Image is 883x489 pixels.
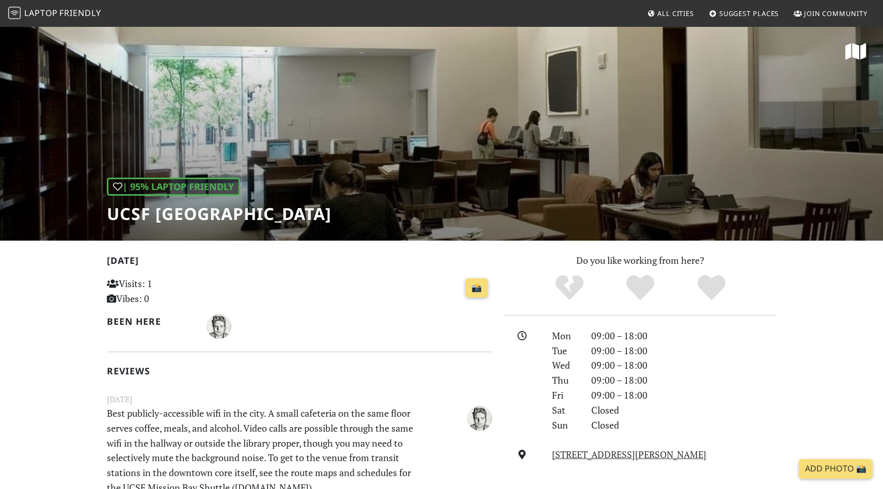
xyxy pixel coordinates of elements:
[107,366,492,376] h2: Reviews
[107,255,492,270] h2: [DATE]
[799,459,873,479] a: Add Photo 📸
[107,316,194,327] h2: Been here
[107,276,227,306] p: Visits: 1 Vibes: 0
[24,7,58,19] span: Laptop
[504,253,776,268] p: Do you like working from here?
[8,5,101,23] a: LaptopFriendly LaptopFriendly
[546,358,585,373] div: Wed
[790,4,872,23] a: Join Community
[552,448,706,461] a: [STREET_ADDRESS][PERSON_NAME]
[467,406,492,431] img: 1592-robert.jpg
[719,9,779,18] span: Suggest Places
[676,274,747,302] div: Definitely!
[605,274,676,302] div: Yes
[643,4,698,23] a: All Cities
[585,388,782,403] div: 09:00 – 18:00
[585,418,782,433] div: Closed
[467,411,492,423] span: Robert Ziman
[804,9,868,18] span: Join Community
[585,373,782,388] div: 09:00 – 18:00
[107,178,240,196] div: | 95% Laptop Friendly
[657,9,694,18] span: All Cities
[207,314,231,339] img: 1592-robert.jpg
[107,204,332,224] h1: UCSF [GEOGRAPHIC_DATA]
[585,343,782,358] div: 09:00 – 18:00
[207,319,231,332] span: Robert Ziman
[546,343,585,358] div: Tue
[705,4,783,23] a: Suggest Places
[534,274,605,302] div: No
[585,358,782,373] div: 09:00 – 18:00
[546,388,585,403] div: Fri
[59,7,101,19] span: Friendly
[546,418,585,433] div: Sun
[585,403,782,418] div: Closed
[465,278,488,298] a: 📸
[585,328,782,343] div: 09:00 – 18:00
[546,373,585,388] div: Thu
[546,328,585,343] div: Mon
[546,403,585,418] div: Sat
[8,7,21,19] img: LaptopFriendly
[101,393,498,406] small: [DATE]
